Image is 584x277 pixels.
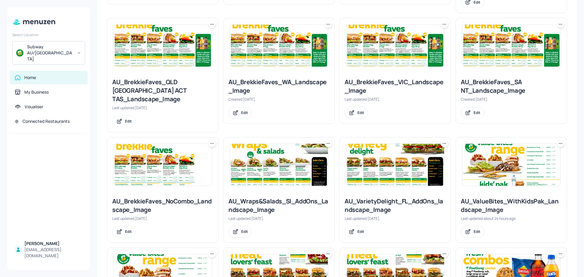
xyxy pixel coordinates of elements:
div: Last updated [DATE]. [112,216,213,221]
div: Last updated [DATE]. [345,97,446,102]
div: Edit [125,119,132,124]
div: Edit [474,110,480,115]
div: Last updated [DATE]. [228,216,329,221]
div: Edit [125,229,132,234]
div: Edit [241,229,248,234]
div: Last updated [DATE]. [345,216,446,221]
div: AU_BrekkieFaves_WA_Landscape_Image [228,78,329,95]
img: 2025-09-04-1756952033272spp9jq8jy4.jpeg [462,144,560,186]
div: Select Location [12,32,85,37]
img: 2025-08-11-1754887968165ca1pba2wcps.jpeg [346,144,444,186]
div: Last updated about 24 hours ago. [461,216,562,221]
img: 2025-08-15-17552292449181q1jp8lk993.jpeg [114,144,212,186]
div: AU_BrekkieFaves_NoCombo_Landscape_Image [112,197,213,214]
div: Last updated [DATE]. [112,105,213,110]
div: AU_Wraps&Salads_SI_AddOns_Landscape_Image [228,197,329,214]
div: AU_BrekkieFaves_QLD [GEOGRAPHIC_DATA] ACT TAS_Landscape_Image [112,78,213,103]
div: Subway AU/[GEOGRAPHIC_DATA] [27,44,73,62]
div: AU_BrekkieFaves_SA NT_Landscape_Image [461,78,562,95]
div: AU_VarietyDelight_FL_AddOns_landscape_Image [345,197,446,214]
div: AU_BrekkieFaves_VIC_Landscape_Image [345,78,446,95]
div: Edit [241,110,248,115]
div: Home [24,74,36,81]
div: Connected Restaurants [23,118,70,124]
div: Edit [357,110,364,115]
img: 2025-08-27-175625429720232v8ygvb21l.jpeg [346,25,444,67]
div: Created [DATE]. [228,97,329,102]
div: AU_ValueBites_WithKidsPak_Landscape_Image [461,197,562,214]
div: [EMAIL_ADDRESS][DOMAIN_NAME] [24,247,83,259]
img: avatar [16,49,23,57]
img: 2025-08-13-17550515790531wlu5d8p5b8.jpeg [230,25,328,67]
div: My Business [24,89,49,95]
div: Created [DATE]. [461,97,562,102]
div: Edit [474,229,480,234]
div: Visualiser [25,104,43,110]
div: Edit [357,229,364,234]
div: [PERSON_NAME] [24,241,83,247]
img: 2025-09-01-1756768256414y37qaz872qh.jpeg [230,144,328,186]
img: 2025-08-13-1755052488882tu52zlxrh0d.jpeg [114,25,212,67]
img: 2025-08-13-17550515790531wlu5d8p5b8.jpeg [462,25,560,67]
